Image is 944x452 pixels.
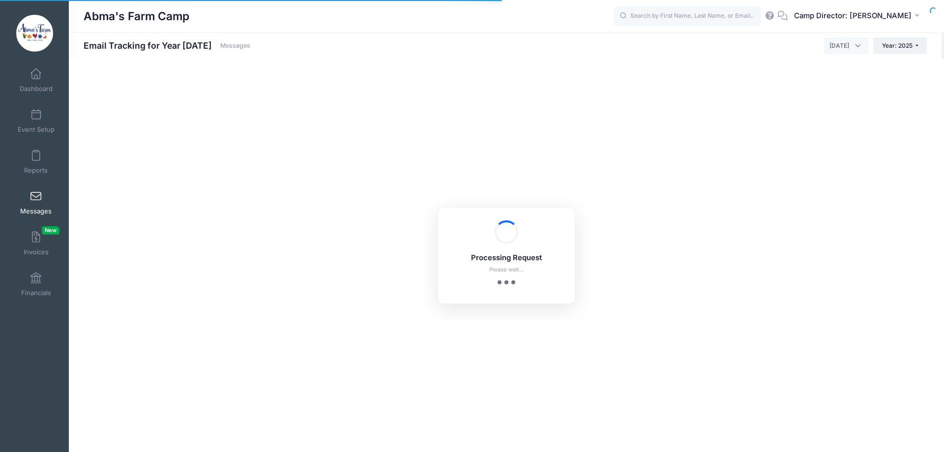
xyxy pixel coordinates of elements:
[794,10,912,21] span: Camp Director: [PERSON_NAME]
[829,41,849,50] span: August 2025
[13,63,59,97] a: Dashboard
[614,6,761,26] input: Search by First Name, Last Name, or Email...
[84,40,250,51] h1: Email Tracking for Year [DATE]
[16,15,53,52] img: Abma's Farm Camp
[788,5,929,28] button: Camp Director: [PERSON_NAME]
[24,248,49,256] span: Invoices
[873,37,927,54] button: Year: 2025
[21,289,51,297] span: Financials
[13,226,59,261] a: InvoicesNew
[451,254,562,263] h5: Processing Request
[824,37,869,54] span: August 2025
[882,42,913,49] span: Year: 2025
[20,207,52,215] span: Messages
[13,104,59,138] a: Event Setup
[13,145,59,179] a: Reports
[18,125,55,134] span: Event Setup
[13,185,59,220] a: Messages
[42,226,59,235] span: New
[84,5,189,28] h1: Abma's Farm Camp
[24,166,48,175] span: Reports
[13,267,59,301] a: Financials
[20,85,53,93] span: Dashboard
[451,266,562,274] p: Please wait...
[220,42,250,50] a: Messages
